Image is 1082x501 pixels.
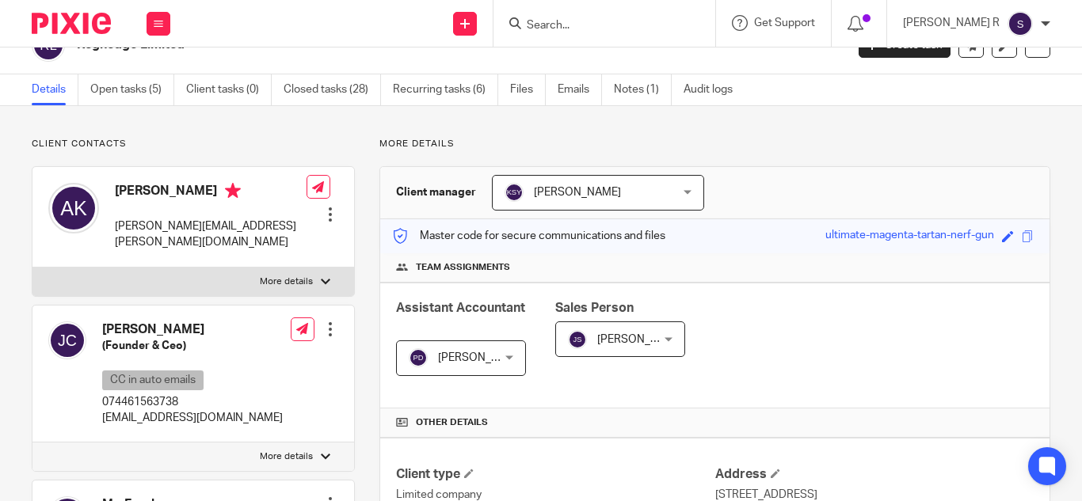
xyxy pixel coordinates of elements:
[393,74,498,105] a: Recurring tasks (6)
[32,13,111,34] img: Pixie
[260,275,313,288] p: More details
[90,74,174,105] a: Open tasks (5)
[568,330,587,349] img: svg%3E
[416,261,510,274] span: Team assignments
[754,17,815,28] span: Get Support
[396,184,476,200] h3: Client manager
[614,74,672,105] a: Notes (1)
[260,450,313,463] p: More details
[102,394,283,410] p: 074461563738
[102,410,283,426] p: [EMAIL_ADDRESS][DOMAIN_NAME]
[1008,11,1033,36] img: svg%3E
[510,74,546,105] a: Files
[409,348,428,367] img: svg%3E
[32,138,355,150] p: Client contacts
[438,352,525,363] span: [PERSON_NAME]
[505,183,524,202] img: svg%3E
[102,321,283,338] h4: [PERSON_NAME]
[115,218,307,251] p: [PERSON_NAME][EMAIL_ADDRESS][PERSON_NAME][DOMAIN_NAME]
[396,302,525,314] span: Assistant Accountant
[416,416,488,429] span: Other details
[48,183,99,233] img: svg%3E
[379,138,1050,150] p: More details
[715,466,1034,483] h4: Address
[684,74,745,105] a: Audit logs
[48,321,86,359] img: svg%3E
[284,74,381,105] a: Closed tasks (28)
[186,74,272,105] a: Client tasks (0)
[102,370,204,390] p: CC in auto emails
[225,183,241,199] i: Primary
[558,74,602,105] a: Emails
[32,74,78,105] a: Details
[903,15,1000,31] p: [PERSON_NAME] R
[115,183,307,203] h4: [PERSON_NAME]
[396,466,714,483] h4: Client type
[392,228,665,244] p: Master code for secure communications and files
[534,187,621,198] span: [PERSON_NAME]
[597,334,684,345] span: [PERSON_NAME]
[102,338,283,354] h5: (Founder & Ceo)
[825,227,994,245] div: ultimate-magenta-tartan-nerf-gun
[555,302,634,314] span: Sales Person
[525,19,668,33] input: Search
